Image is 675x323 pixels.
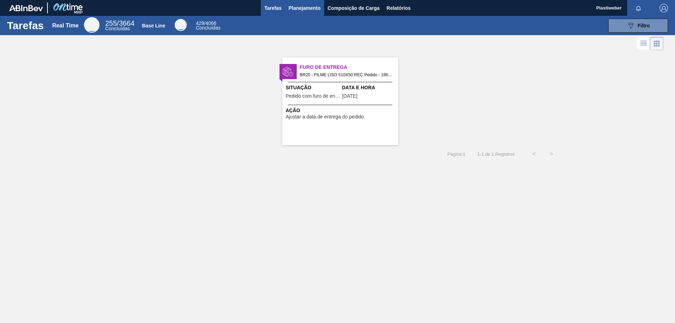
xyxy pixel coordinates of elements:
span: Filtro [638,23,650,28]
span: Ação [286,107,397,114]
div: Real Time [105,20,134,31]
span: Data e Hora [342,84,397,91]
span: Ajustar a data de entrega do pedido [286,114,364,119]
span: / 4066 [196,20,216,26]
div: Base Line [196,21,220,30]
h1: Tarefas [7,21,44,30]
span: Situação [286,84,340,91]
span: Pedido com furo de entrega [286,93,340,99]
span: Furo de Entrega [300,64,398,71]
span: / 3664 [105,19,134,27]
div: Base Line [142,23,165,28]
span: Composição de Carga [328,4,380,12]
span: Concluídas [105,26,130,31]
img: TNhmsLtSVTkK8tSr43FrP2fwEKptu5GPRR3wAAAABJRU5ErkJggg== [9,5,43,11]
span: Tarefas [264,4,282,12]
div: Visão em Cards [650,37,663,50]
div: Visão em Lista [637,37,650,50]
span: Concluídas [196,25,220,31]
div: Base Line [175,19,187,31]
img: status [283,66,293,77]
button: > [543,145,560,163]
button: < [525,145,543,163]
button: Filtro [608,19,668,33]
span: 429 [196,20,204,26]
span: Planejamento [289,4,321,12]
span: 16/08/2025, [342,93,358,99]
span: 255 [105,19,117,27]
span: 1 - 1 de 1 Registros [476,151,515,157]
span: BR20 - FILME LISO 510X50 REC Pedido - 1966511 [300,71,393,79]
div: Real Time [52,22,78,29]
span: Página : 1 [447,151,465,157]
span: Relatórios [387,4,411,12]
div: Real Time [84,17,99,33]
button: Notificações [627,3,650,13]
img: Logout [660,4,668,12]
